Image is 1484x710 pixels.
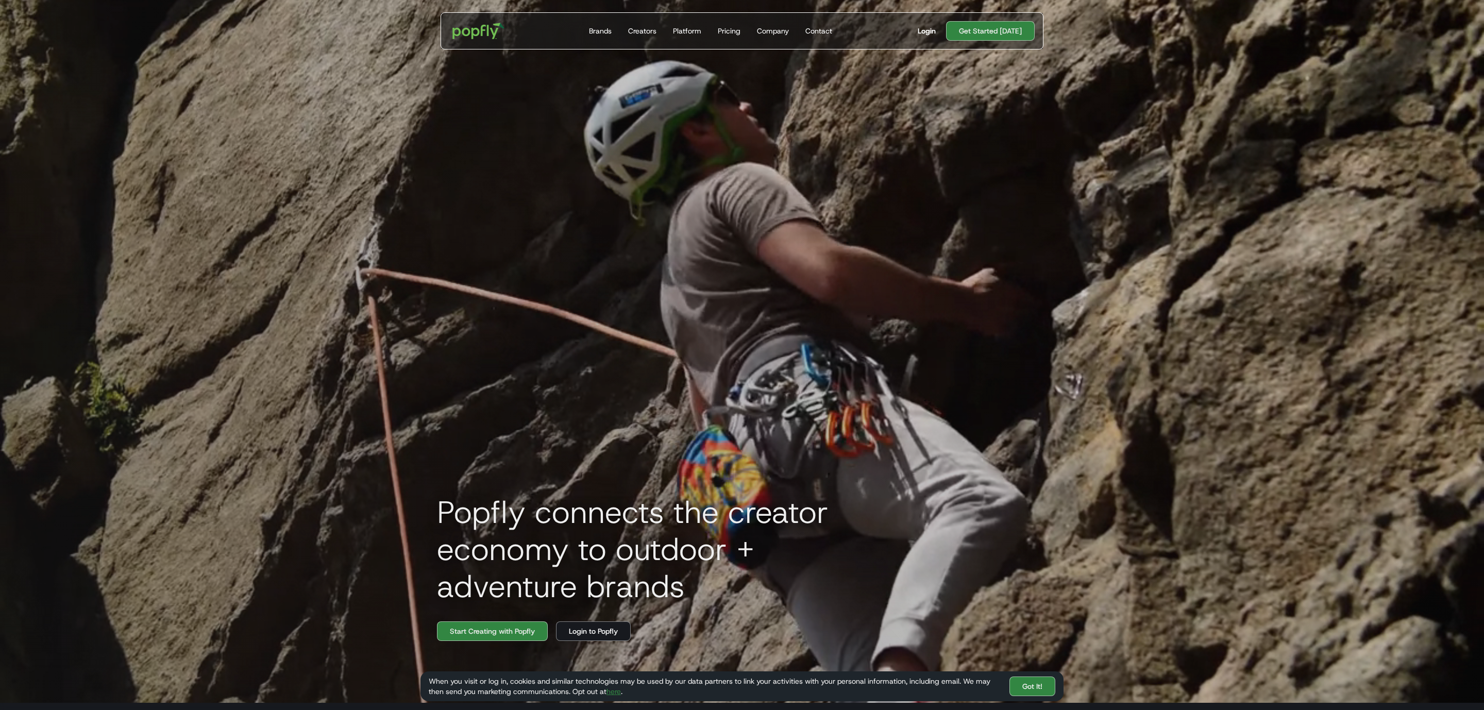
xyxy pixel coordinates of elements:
[714,13,745,49] a: Pricing
[718,26,740,36] div: Pricing
[437,621,548,641] a: Start Creating with Popfly
[914,26,940,36] a: Login
[753,13,793,49] a: Company
[606,687,621,696] a: here
[556,621,631,641] a: Login to Popfly
[628,26,656,36] div: Creators
[673,26,701,36] div: Platform
[429,676,1001,697] div: When you visit or log in, cookies and similar technologies may be used by our data partners to li...
[445,15,512,46] a: home
[429,494,892,605] h1: Popfly connects the creator economy to outdoor + adventure brands
[918,26,936,36] div: Login
[585,13,616,49] a: Brands
[801,13,836,49] a: Contact
[1009,677,1055,696] a: Got It!
[669,13,705,49] a: Platform
[624,13,661,49] a: Creators
[805,26,832,36] div: Contact
[757,26,789,36] div: Company
[946,21,1035,41] a: Get Started [DATE]
[589,26,612,36] div: Brands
